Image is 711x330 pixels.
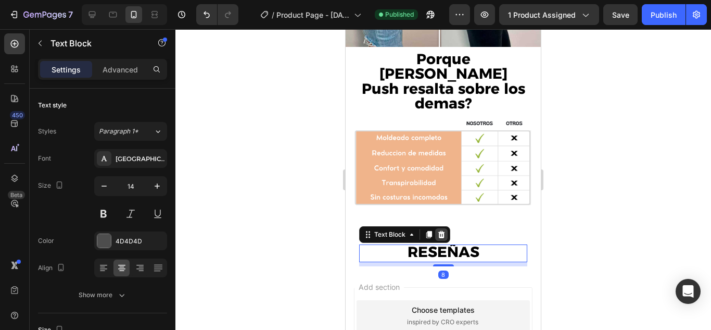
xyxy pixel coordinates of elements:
div: Styles [38,127,56,136]
span: Published [385,10,414,19]
div: Font [38,154,51,163]
div: 450 [10,111,25,119]
button: Show more [38,286,167,304]
p: Settings [52,64,81,75]
div: Text style [38,101,67,110]
div: Beta [8,191,25,199]
span: Save [612,10,629,19]
div: Color [38,236,54,246]
button: Save [603,4,638,25]
div: Size [38,179,66,193]
span: / [272,9,274,20]
div: Open Intercom Messenger [676,279,701,304]
button: Paragraph 1* [94,122,167,141]
div: Show more [79,290,127,300]
p: Advanced [103,64,138,75]
button: Publish [642,4,685,25]
button: 1 product assigned [499,4,599,25]
div: Align [38,261,67,275]
p: 7 [68,8,73,21]
div: Undo/Redo [196,4,238,25]
span: Paragraph 1* [99,127,138,136]
iframe: Design area [346,29,541,330]
p: Text Block [50,37,139,50]
div: Publish [651,9,677,20]
span: Product Page - [DATE] 18:07:27 [276,9,350,20]
div: 4D4D4D [116,237,164,246]
span: 1 product assigned [508,9,576,20]
div: [GEOGRAPHIC_DATA] [116,154,164,164]
button: 7 [4,4,78,25]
